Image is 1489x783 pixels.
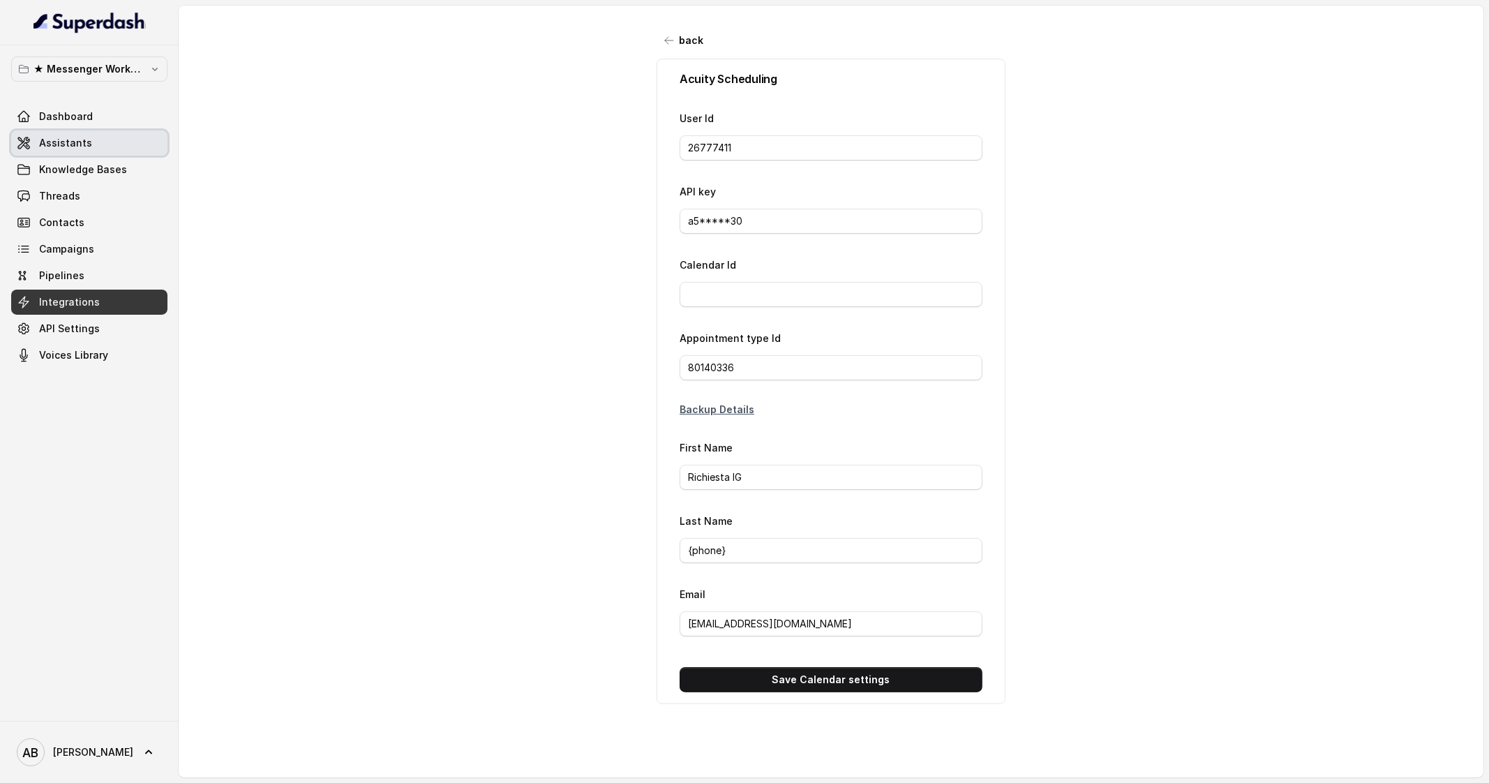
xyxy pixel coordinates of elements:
[11,263,167,288] a: Pipelines
[39,322,100,336] span: API Settings
[680,112,714,124] label: User Id
[680,667,982,692] button: Save Calendar settings
[680,403,982,417] p: Backup Details
[11,343,167,368] a: Voices Library
[680,442,733,454] label: First Name
[680,515,733,527] label: Last Name
[657,28,712,53] button: back
[53,745,133,759] span: [PERSON_NAME]
[680,588,705,600] label: Email
[39,295,100,309] span: Integrations
[680,259,736,271] label: Calendar Id
[23,745,39,760] text: AB
[11,290,167,315] a: Integrations
[39,163,127,177] span: Knowledge Bases
[11,130,167,156] a: Assistants
[39,269,84,283] span: Pipelines
[33,61,145,77] p: ★ Messenger Workspace
[39,216,84,230] span: Contacts
[39,136,92,150] span: Assistants
[11,210,167,235] a: Contacts
[39,242,94,256] span: Campaigns
[39,110,93,124] span: Dashboard
[11,184,167,209] a: Threads
[11,57,167,82] button: ★ Messenger Workspace
[680,332,781,344] label: Appointment type Id
[680,70,982,87] h3: Acuity Scheduling
[33,11,146,33] img: light.svg
[39,348,108,362] span: Voices Library
[39,189,80,203] span: Threads
[11,733,167,772] a: [PERSON_NAME]
[11,104,167,129] a: Dashboard
[11,316,167,341] a: API Settings
[11,157,167,182] a: Knowledge Bases
[11,237,167,262] a: Campaigns
[680,186,716,197] label: API key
